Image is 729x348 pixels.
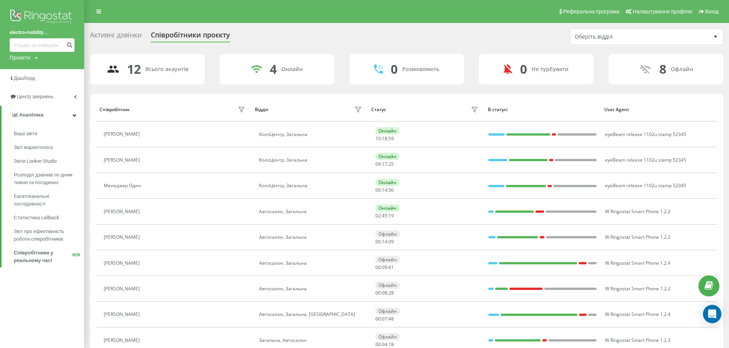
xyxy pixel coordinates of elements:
span: 17 [382,161,387,167]
span: Розподіл дзвінків по дням тижня та погодинно [14,171,80,186]
span: 18 [388,341,394,348]
span: 18 [382,135,387,142]
a: Звіт про ефективність роботи співробітників [14,225,84,246]
div: Автосалон, Загальна [259,209,364,214]
div: [PERSON_NAME] [104,286,142,291]
div: Онлайн [375,204,400,212]
div: Офлайн [375,282,400,289]
span: 09 [375,187,381,193]
a: Статистика callback [14,211,84,225]
span: 09 [375,161,381,167]
span: eyeBeam release 1102u stamp 52345 [605,157,686,163]
a: Співробітники у реальному часіNEW [14,246,84,267]
a: Розподіл дзвінків по дням тижня та погодинно [14,168,84,189]
div: 8 [659,62,666,76]
span: Ваші звіти [14,130,37,138]
span: Звіт про ефективність роботи співробітників [14,228,80,243]
div: : : [375,162,394,167]
div: [PERSON_NAME] [104,235,142,240]
a: Ваші звіти [14,127,84,141]
span: W Ringostat Smart Phone 1.2.2 [605,285,670,292]
div: Офлайн [671,66,693,73]
div: Онлайн [375,153,400,160]
span: Вихід [705,8,719,15]
a: Звіти Looker Studio [14,154,84,168]
input: Пошук за номером [10,38,75,52]
div: Онлайн [375,127,400,134]
span: 00 [375,264,381,270]
div: Всього акаунтів [145,66,188,73]
div: User Agent [604,107,713,112]
div: [PERSON_NAME] [104,261,142,266]
span: 07 [382,316,387,322]
span: 04 [382,341,387,348]
div: Онлайн [375,179,400,186]
span: 19 [388,212,394,219]
span: Налаштування профілю [633,8,692,15]
span: 00 [375,290,381,296]
div: : : [375,188,394,193]
span: Центр звернень [17,94,54,99]
span: 59 [388,135,394,142]
div: Проекти [10,54,30,62]
div: Open Intercom Messenger [703,305,721,323]
div: Не турбувати [532,66,569,73]
div: : : [375,342,394,347]
span: W Ringostat Smart Phone 1.2.2 [605,234,670,240]
div: [PERSON_NAME] [104,338,142,343]
div: Офлайн [375,230,400,238]
span: W Ringostat Smart Phone 1.2.4 [605,260,670,266]
span: Статистика callback [14,214,59,222]
span: 00 [375,238,381,245]
span: 10 [375,135,381,142]
span: 28 [388,290,394,296]
div: Відділ [255,107,268,112]
div: : : [375,136,394,141]
span: W Ringostat Smart Phone 1.2.4 [605,311,670,317]
div: : : [375,290,394,296]
div: : : [375,213,394,219]
span: 02 [375,212,381,219]
span: W Ringostat Smart Phone 1.2.2 [605,208,670,215]
span: Звіт маркетолога [14,144,53,151]
a: Звіт маркетолога [14,141,84,154]
span: 45 [382,212,387,219]
div: [PERSON_NAME] [104,312,142,317]
div: Онлайн [281,66,303,73]
span: 09 [382,264,387,270]
div: Офлайн [375,308,400,315]
div: Співробітники проєкту [151,31,230,43]
span: Співробітники у реальному часі [14,249,72,264]
div: КоллЦентр, Загальна [259,157,364,163]
div: Автосалон, Загальна [259,235,364,240]
div: 12 [127,62,141,76]
div: Розмовляють [402,66,439,73]
div: Менеджер Один [104,183,143,188]
span: 00 [375,341,381,348]
span: 25 [388,161,394,167]
span: 56 [388,187,394,193]
div: Автосалон, Загальна [259,286,364,291]
div: : : [375,316,394,322]
span: Багатоканальні послідовності [14,193,80,208]
span: Звіти Looker Studio [14,157,57,165]
div: 0 [520,62,527,76]
div: [PERSON_NAME] [104,209,142,214]
div: Співробітник [99,107,130,112]
span: W Ringostat Smart Phone 1.2.3 [605,337,670,343]
div: КоллЦентр, Загальна [259,132,364,137]
span: 14 [382,187,387,193]
span: eyeBeam release 1102u stamp 52345 [605,131,686,138]
span: 00 [375,316,381,322]
div: : : [375,239,394,244]
div: 4 [270,62,277,76]
span: 08 [382,290,387,296]
div: Статус [371,107,386,112]
span: 09 [388,238,394,245]
div: Офлайн [375,333,400,340]
div: : : [375,265,394,270]
a: Багатоканальні послідовності [14,189,84,211]
div: Оберіть відділ [575,34,666,40]
div: 0 [391,62,398,76]
span: eyeBeam release 1102u stamp 52345 [605,182,686,189]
